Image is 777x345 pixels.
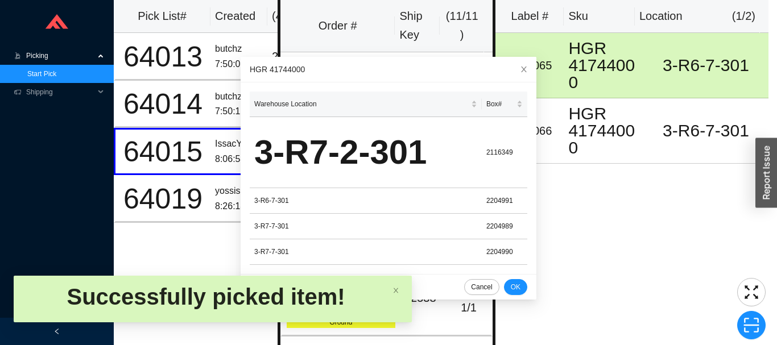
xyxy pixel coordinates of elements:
div: Location [639,7,683,26]
span: Shipping [26,83,94,101]
div: HGR 41744000 [568,40,639,91]
button: OK [504,279,527,295]
div: Successfully picked item! [23,282,389,311]
div: 3-R6-7-301 [254,195,477,206]
div: 7:50:13 AM [215,104,263,119]
span: close [520,65,528,73]
div: 3-R7-7-301 [254,246,477,257]
div: 7:50:07 AM [215,57,263,72]
span: OK [511,281,520,293]
div: 8:26:14 AM [215,199,263,214]
div: 1721065 [500,56,559,75]
div: 64014 [120,90,206,118]
span: scan [738,317,765,334]
span: Cancel [471,281,492,293]
div: butchz [215,41,263,57]
div: 64015 [120,138,206,166]
div: ( 11 / 11 ) [444,7,480,45]
div: 64019 [120,185,206,213]
button: Close [511,57,536,82]
div: IssacY [215,136,263,152]
button: scan [737,311,766,339]
div: 3-R7-7-301 [254,221,477,232]
button: Cancel [464,279,499,295]
div: yossis [215,184,263,199]
div: 64013 [120,43,206,71]
div: ( 4 ) [272,7,308,26]
td: 2204991 [482,188,527,214]
td: 2204990 [482,239,527,265]
span: Warehouse Location [254,98,469,110]
span: close [392,287,399,294]
th: Warehouse Location sortable [250,92,482,117]
div: HGR 41744000 [568,105,639,156]
span: Picking [26,47,94,65]
button: fullscreen [737,278,766,306]
div: butchz [215,89,263,105]
a: Start Pick [27,70,56,78]
div: 3-R6-7-301 [648,57,764,74]
div: 3-R7-2-301 [254,124,477,181]
div: 8:06:54 AM [215,152,263,167]
th: Box# sortable [482,92,527,117]
div: 1 / 1 [451,298,487,317]
div: 525382 [404,289,442,327]
div: HGR 41744000 [250,63,527,76]
div: 2 / 3 [272,47,307,66]
td: 2116349 [482,117,527,188]
div: 3-R6-7-301 [648,122,764,139]
div: ( 1 / 2 ) [732,7,755,26]
span: Box# [486,98,514,110]
td: 2204989 [482,214,527,239]
span: fullscreen [738,284,765,301]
